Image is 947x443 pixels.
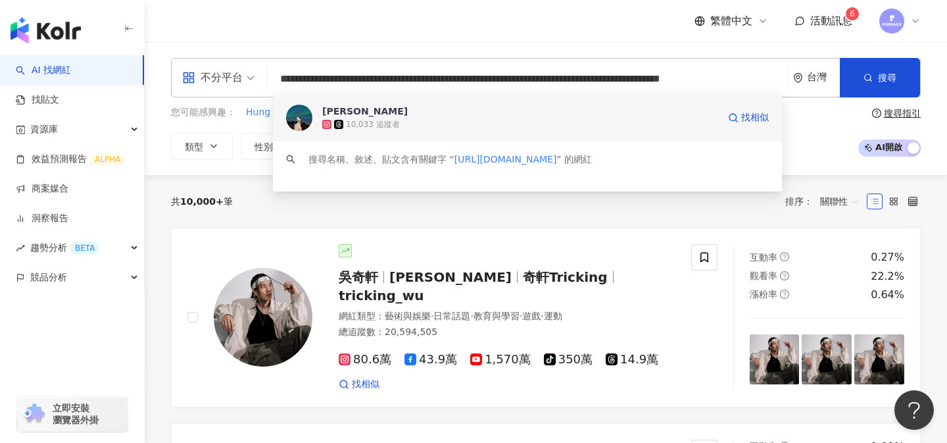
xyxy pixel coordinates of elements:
[431,311,433,321] span: ·
[750,271,777,281] span: 觀看率
[473,311,520,321] span: 教育與學習
[884,108,921,118] div: 搜尋指引
[854,334,904,384] img: post-image
[840,58,920,97] button: 搜尋
[286,105,312,131] img: KOL Avatar
[780,252,789,261] span: question-circle
[872,109,881,118] span: question-circle
[544,311,562,321] span: 運動
[171,196,233,207] div: 共 筆
[544,353,593,367] span: 350萬
[185,142,203,152] span: 類型
[16,64,71,77] a: searchAI 找網紅
[339,269,378,285] span: 吳奇軒
[16,182,68,195] a: 商案媒合
[346,119,400,130] div: 10,033 追蹤者
[322,105,408,118] div: [PERSON_NAME]
[286,155,295,164] span: search
[807,72,840,83] div: 台灣
[728,105,769,131] a: 找相似
[180,196,224,207] span: 10,000+
[255,142,273,152] span: 性別
[16,153,126,166] a: 效益預測報告ALPHA
[470,353,531,367] span: 1,570萬
[245,105,271,120] button: Hung
[339,378,379,391] a: 找相似
[820,191,860,212] span: 關聯性
[16,93,59,107] a: 找貼文
[780,271,789,280] span: question-circle
[878,72,896,83] span: 搜尋
[339,353,391,367] span: 80.6萬
[171,133,233,159] button: 類型
[385,311,431,321] span: 藝術與娛樂
[750,289,777,300] span: 漲粉率
[339,326,675,339] div: 總追蹤數 ： 20,594,505
[454,154,557,165] span: [URL][DOMAIN_NAME]
[470,311,473,321] span: ·
[171,106,235,119] span: 您可能感興趣：
[308,152,592,167] div: 搜尋名稱、敘述、貼文含有關鍵字 “ ” 的網紅
[741,111,769,124] span: 找相似
[785,191,867,212] div: 排序：
[70,242,100,255] div: BETA
[710,14,752,28] span: 繁體中文
[522,311,541,321] span: 遊戲
[339,310,675,323] div: 網紅類型 ：
[850,9,855,18] span: 6
[871,269,904,284] div: 22.2%
[53,402,99,426] span: 立即安裝 瀏覽器外掛
[352,378,379,391] span: 找相似
[17,396,128,432] a: chrome extension立即安裝 瀏覽器外掛
[30,263,67,292] span: 競品分析
[214,268,312,367] img: KOL Avatar
[21,404,47,425] img: chrome extension
[241,133,303,159] button: 性別
[30,115,58,144] span: 資源庫
[16,244,25,253] span: rise
[523,269,608,285] span: 奇軒Tricking
[182,71,195,84] span: appstore
[780,290,789,299] span: question-circle
[810,14,852,27] span: 活動訊息
[433,311,470,321] span: 日常話題
[846,7,859,20] sup: 6
[339,288,424,303] span: tricking_wu
[16,212,68,225] a: 洞察報告
[802,334,852,384] img: post-image
[182,67,243,88] div: 不分平台
[171,228,921,407] a: KOL Avatar吳奇軒[PERSON_NAME]奇軒Trickingtricking_wu網紅類型：藝術與娛樂·日常話題·教育與學習·遊戲·運動總追蹤數：20,594,50580.6萬43....
[520,311,522,321] span: ·
[389,269,512,285] span: [PERSON_NAME]
[793,73,803,83] span: environment
[750,252,777,263] span: 互動率
[246,106,270,119] span: Hung
[750,334,800,384] img: post-image
[871,250,904,265] div: 0.27%
[404,353,457,367] span: 43.9萬
[871,288,904,302] div: 0.64%
[894,390,934,430] iframe: Help Scout Beacon - Open
[30,233,100,263] span: 趨勢分析
[541,311,543,321] span: ·
[11,17,81,43] img: logo
[879,9,904,34] img: images.png
[606,353,658,367] span: 14.9萬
